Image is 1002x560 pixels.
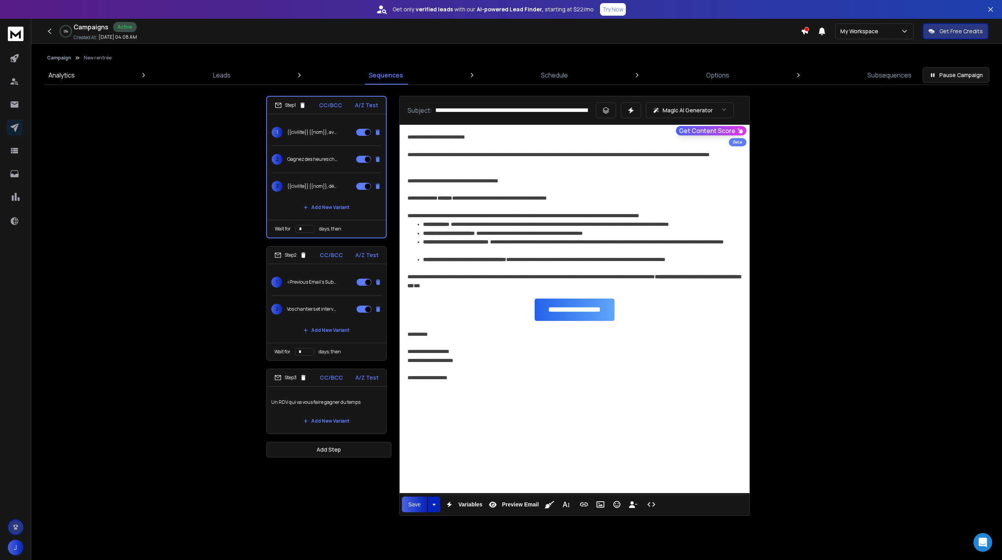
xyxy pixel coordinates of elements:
div: Open Intercom Messenger [973,533,992,552]
button: Emoticons [609,497,624,512]
p: Try Now [602,5,624,13]
p: 0 % [64,29,68,34]
div: Step 3 [274,374,307,381]
button: Try Now [600,3,626,16]
li: Step2CC/BCCA/Z Test1<Previous Email's Subject>2Vos chantiers et interventions, plus facilementAdd... [266,246,387,361]
p: Wait for [275,226,291,232]
p: Created At: [74,34,97,41]
p: Magic AI Generator [663,106,713,114]
p: Vos chantiers et interventions, plus facilement [287,306,337,312]
a: Subsequences [863,66,916,85]
span: Variables [457,501,484,508]
p: CC/BCC [320,374,343,382]
span: Preview Email [500,501,540,508]
p: {{civilite}} {{nom}}, avec [PERSON_NAME], ne perdez plus de temps sur vos chantiers! [287,129,337,135]
a: Schedule [536,66,573,85]
li: Step3CC/BCCA/Z TestUn RDV qui va vous faire gagner du tempsAdd New Variant [266,369,387,434]
button: Pause Campaign [923,67,989,83]
li: Step1CC/BCCA/Z Test1{{civilite}} {{nom}}, avec [PERSON_NAME], ne perdez plus de temps sur vos cha... [266,96,387,238]
p: <Previous Email's Subject> [287,279,337,285]
p: CC/BCC [319,101,342,109]
button: Campaign [47,55,71,61]
span: 3 [272,181,283,192]
button: J [8,540,23,555]
button: Add New Variant [297,322,356,338]
p: My Workspace [840,27,881,35]
a: Options [701,66,734,85]
p: Options [706,70,729,80]
h1: Campaigns [74,22,108,32]
button: Preview Email [485,497,540,512]
div: Active [113,22,137,32]
p: Analytics [49,70,75,80]
p: Subsequences [867,70,912,80]
img: logo [8,27,23,41]
p: days, then [319,349,341,355]
button: Code View [644,497,659,512]
div: Beta [729,138,746,146]
p: A/Z Test [355,374,378,382]
p: [DATE] 04:08 AM [99,34,137,40]
button: Insert Link (Ctrl+K) [577,497,591,512]
strong: verified leads [416,5,453,13]
p: Get Free Credits [939,27,983,35]
span: 1 [272,127,283,138]
button: Clean HTML [542,497,557,512]
button: Add Step [266,442,391,457]
div: Step 1 [275,102,306,109]
button: Magic AI Generator [646,103,734,118]
p: New rentrée [84,55,112,61]
p: Wait for [274,349,290,355]
button: Add New Variant [297,413,356,429]
p: Subject: [407,106,432,115]
p: Get only with our starting at $22/mo [393,5,594,13]
button: Insert Image (Ctrl+P) [593,497,608,512]
a: Sequences [364,66,408,85]
a: Leads [208,66,235,85]
div: Step 2 [274,252,307,259]
button: Get Free Credits [923,23,988,39]
p: Schedule [541,70,568,80]
button: Insert Unsubscribe Link [626,497,641,512]
button: Save [402,497,427,512]
p: Un RDV qui va vous faire gagner du temps [271,391,382,413]
button: Add New Variant [297,200,356,215]
strong: AI-powered Lead Finder, [477,5,543,13]
p: Sequences [369,70,403,80]
p: Leads [213,70,231,80]
p: CC/BCC [320,251,343,259]
p: A/Z Test [355,251,378,259]
p: A/Z Test [355,101,378,109]
span: 1 [271,277,282,288]
span: 2 [272,154,283,165]
a: Analytics [44,66,79,85]
button: Get Content Score [676,126,746,135]
button: More Text [559,497,573,512]
button: Variables [442,497,484,512]
p: days, then [319,226,341,232]
p: {{civilite}} {{nom}}, découvrez comment gagner des heures sur vos chantiers [287,183,337,189]
span: 2 [271,304,282,315]
p: Gagnez des heures chaque semaine sur vos chantiers [287,156,337,162]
